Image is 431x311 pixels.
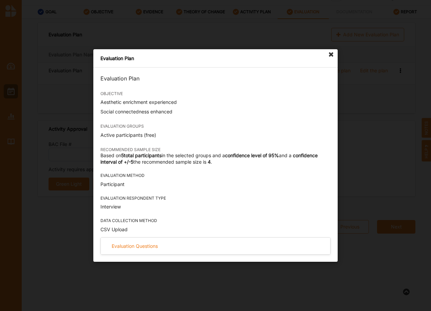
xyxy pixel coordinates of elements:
div: EVALUATION METHOD [100,173,331,178]
div: CSV Upload [100,226,331,233]
div: RECOMMENDED SAMPLE SIZE [100,147,331,152]
div: Social connectedness enhanced [100,108,331,115]
div: DATA COLLECTION METHOD [100,218,331,223]
div: Participant [100,181,331,188]
div: Interview [100,203,331,210]
b: confidence level of 95% [225,152,279,158]
div: EVALUATION RESPONDENT TYPE [100,196,331,201]
div: Evaluation Plan [93,49,338,68]
div: OBJECTIVE [100,91,331,96]
p: Active participants (free) [100,132,331,139]
div: EVALUATION GROUPS [100,124,331,129]
div: Evaluation Questions [112,243,158,249]
b: 5 total participants [121,152,162,158]
div: Evaluation Plan [100,75,331,82]
b: 4 [208,159,211,165]
b: confidence interval of +/-5 [100,152,318,165]
div: Based on in the selected groups and a and a the recommended sample size is . [100,152,331,165]
div: Aesthetic enrichment experienced [100,99,331,105]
